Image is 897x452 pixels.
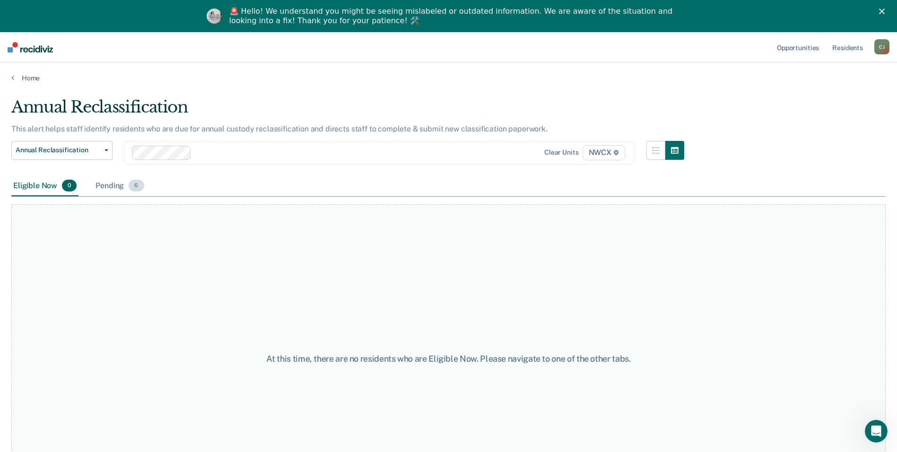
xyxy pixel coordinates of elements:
[11,97,684,124] div: Annual Reclassification
[874,39,889,54] div: C J
[583,145,625,160] span: NWCX
[8,42,53,52] img: Recidiviz
[229,7,676,26] div: 🚨 Hello! We understand you might be seeing mislabeled or outdated information. We are aware of th...
[11,74,886,82] a: Home
[207,9,222,24] img: Profile image for Kim
[830,32,865,62] a: Residents
[865,420,888,443] iframe: Intercom live chat
[230,354,667,364] div: At this time, there are no residents who are Eligible Now. Please navigate to one of the other tabs.
[11,141,113,160] button: Annual Reclassification
[129,180,144,192] span: 6
[11,176,78,197] div: Eligible Now0
[874,39,889,54] button: CJ
[62,180,77,192] span: 0
[879,9,888,14] div: Close
[544,148,579,156] div: Clear units
[16,146,101,154] span: Annual Reclassification
[94,176,146,197] div: Pending6
[775,32,821,62] a: Opportunities
[11,124,548,133] p: This alert helps staff identify residents who are due for annual custody reclassification and dir...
